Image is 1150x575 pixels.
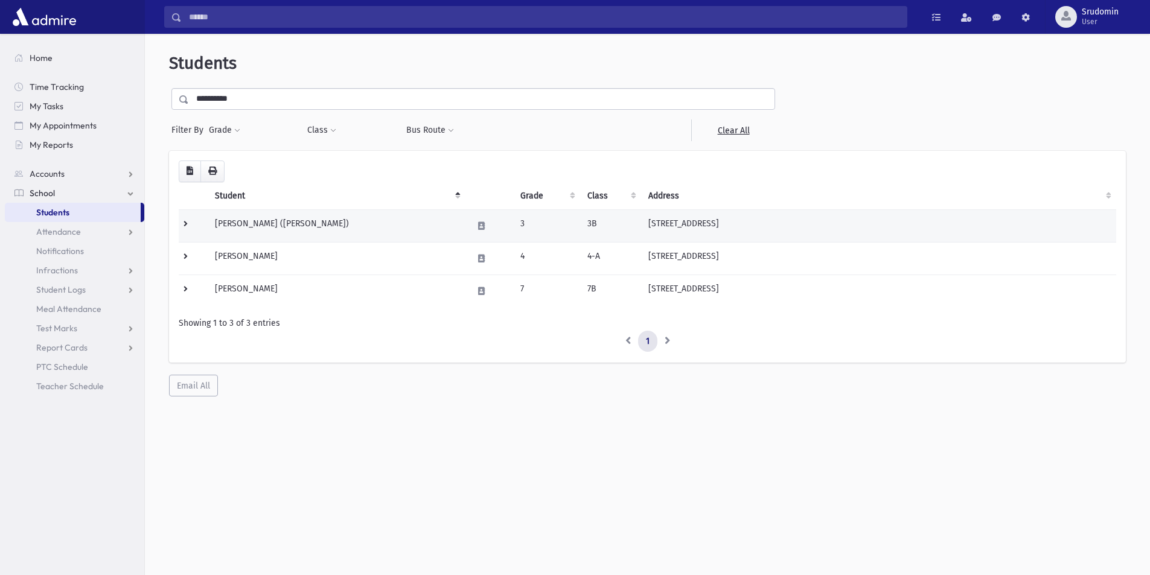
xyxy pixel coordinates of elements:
[5,203,141,222] a: Students
[36,361,88,372] span: PTC Schedule
[1082,7,1119,17] span: Srudomin
[36,265,78,276] span: Infractions
[5,357,144,376] a: PTC Schedule
[580,242,640,275] td: 4-A
[513,242,581,275] td: 4
[5,280,144,299] a: Student Logs
[5,338,144,357] a: Report Cards
[208,242,465,275] td: [PERSON_NAME]
[36,303,101,314] span: Meal Attendance
[171,124,208,136] span: Filter By
[30,52,53,63] span: Home
[30,188,55,199] span: School
[641,275,1116,307] td: [STREET_ADDRESS]
[5,48,144,68] a: Home
[30,120,97,131] span: My Appointments
[208,209,465,242] td: [PERSON_NAME] ([PERSON_NAME])
[691,119,775,141] a: Clear All
[36,323,77,334] span: Test Marks
[5,183,144,203] a: School
[641,182,1116,210] th: Address: activate to sort column ascending
[5,376,144,396] a: Teacher Schedule
[208,119,241,141] button: Grade
[182,6,907,28] input: Search
[169,375,218,396] button: Email All
[36,381,104,392] span: Teacher Schedule
[1082,17,1119,27] span: User
[5,135,144,154] a: My Reports
[513,182,581,210] th: Grade: activate to sort column ascending
[5,319,144,338] a: Test Marks
[5,164,144,183] a: Accounts
[169,53,237,73] span: Students
[580,275,640,307] td: 7B
[208,275,465,307] td: [PERSON_NAME]
[5,241,144,261] a: Notifications
[406,119,455,141] button: Bus Route
[36,284,86,295] span: Student Logs
[638,331,657,352] a: 1
[5,97,144,116] a: My Tasks
[30,81,84,92] span: Time Tracking
[200,160,225,182] button: Print
[513,275,581,307] td: 7
[641,242,1116,275] td: [STREET_ADDRESS]
[30,101,63,112] span: My Tasks
[580,182,640,210] th: Class: activate to sort column ascending
[36,207,69,218] span: Students
[10,5,79,29] img: AdmirePro
[36,246,84,256] span: Notifications
[179,160,201,182] button: CSV
[5,77,144,97] a: Time Tracking
[307,119,337,141] button: Class
[513,209,581,242] td: 3
[641,209,1116,242] td: [STREET_ADDRESS]
[5,299,144,319] a: Meal Attendance
[5,222,144,241] a: Attendance
[36,226,81,237] span: Attendance
[30,168,65,179] span: Accounts
[580,209,640,242] td: 3B
[36,342,88,353] span: Report Cards
[5,116,144,135] a: My Appointments
[5,261,144,280] a: Infractions
[208,182,465,210] th: Student: activate to sort column descending
[30,139,73,150] span: My Reports
[179,317,1116,329] div: Showing 1 to 3 of 3 entries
